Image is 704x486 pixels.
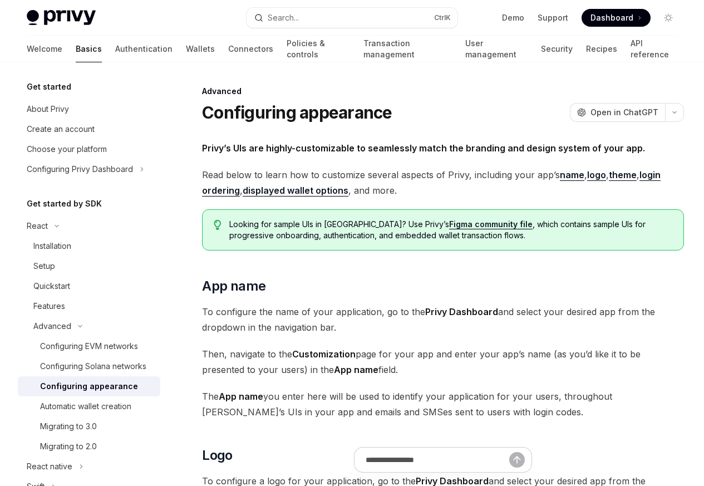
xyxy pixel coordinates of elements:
div: Choose your platform [27,143,107,156]
button: Toggle React section [18,216,160,236]
div: Configuring appearance [40,380,138,393]
h5: Get started by SDK [27,197,102,210]
div: Configuring Privy Dashboard [27,163,133,176]
strong: App name [219,391,263,402]
div: React [27,219,48,233]
div: Configuring Solana networks [40,360,146,373]
a: Configuring EVM networks [18,336,160,356]
span: Open in ChatGPT [590,107,658,118]
strong: App name [334,364,378,375]
div: Automatic wallet creation [40,400,131,413]
a: Choose your platform [18,139,160,159]
a: Setup [18,256,160,276]
div: Installation [33,239,71,253]
button: Send message [509,452,525,468]
h1: Configuring appearance [202,102,392,122]
a: Authentication [115,36,173,62]
span: Read below to learn how to customize several aspects of Privy, including your app’s , , , , , and... [202,167,684,198]
div: Search... [268,11,299,24]
button: Toggle React native section [18,456,160,477]
a: theme [609,169,637,181]
button: Open search [247,8,457,28]
a: Quickstart [18,276,160,296]
a: Features [18,296,160,316]
a: User management [465,36,528,62]
div: About Privy [27,102,69,116]
a: Demo [502,12,524,23]
div: Configuring EVM networks [40,340,138,353]
a: Migrating to 2.0 [18,436,160,456]
a: Recipes [586,36,617,62]
span: Looking for sample UIs in [GEOGRAPHIC_DATA]? Use Privy’s , which contains sample UIs for progress... [229,219,672,241]
span: To configure the name of your application, go to the and select your desired app from the dropdow... [202,304,684,335]
svg: Tip [214,220,221,230]
button: Toggle Configuring Privy Dashboard section [18,159,160,179]
div: Migrating to 3.0 [40,420,97,433]
a: Welcome [27,36,62,62]
a: Configuring Solana networks [18,356,160,376]
div: Advanced [33,320,71,333]
button: Toggle Advanced section [18,316,160,336]
a: API reference [631,36,677,62]
button: Toggle dark mode [659,9,677,27]
div: Features [33,300,65,313]
div: Setup [33,259,55,273]
span: App name [202,277,265,295]
div: Advanced [202,86,684,97]
a: Security [541,36,573,62]
a: Basics [76,36,102,62]
div: Quickstart [33,279,70,293]
a: name [560,169,584,181]
div: Create an account [27,122,95,136]
a: Wallets [186,36,215,62]
button: Open in ChatGPT [570,103,665,122]
span: Then, navigate to the page for your app and enter your app’s name (as you’d like it to be present... [202,346,684,377]
div: React native [27,460,72,473]
strong: Customization [292,348,356,360]
a: Migrating to 3.0 [18,416,160,436]
a: Support [538,12,568,23]
a: Dashboard [582,9,651,27]
a: Figma community file [449,219,533,229]
strong: Privy Dashboard [425,306,498,317]
span: The you enter here will be used to identify your application for your users, throughout [PERSON_N... [202,389,684,420]
a: About Privy [18,99,160,119]
a: Transaction management [363,36,451,62]
h5: Get started [27,80,71,94]
img: light logo [27,10,96,26]
a: Policies & controls [287,36,350,62]
a: Automatic wallet creation [18,396,160,416]
a: displayed wallet options [243,185,348,197]
a: Installation [18,236,160,256]
span: Ctrl K [434,13,451,22]
a: Connectors [228,36,273,62]
span: Dashboard [590,12,633,23]
strong: Privy’s UIs are highly-customizable to seamlessly match the branding and design system of your app. [202,143,645,154]
div: Migrating to 2.0 [40,440,97,453]
a: Configuring appearance [18,376,160,396]
a: Create an account [18,119,160,139]
input: Ask a question... [366,448,509,472]
a: logo [587,169,606,181]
